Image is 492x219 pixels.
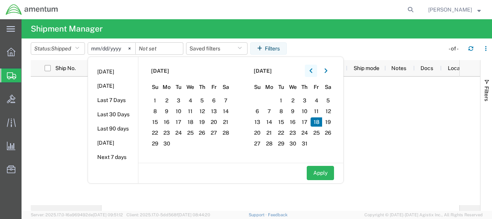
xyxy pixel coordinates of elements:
[263,117,275,127] span: 14
[287,117,299,127] span: 16
[275,128,287,137] span: 22
[311,107,322,116] span: 11
[196,117,208,127] span: 19
[220,96,232,105] span: 7
[299,83,311,91] span: Th
[449,45,462,53] div: - of -
[196,107,208,116] span: 12
[249,212,268,217] a: Support
[252,139,264,148] span: 27
[287,96,299,105] span: 2
[88,43,135,54] input: Not set
[263,139,275,148] span: 28
[428,5,481,14] button: [PERSON_NAME]
[149,83,161,91] span: Su
[88,107,138,122] li: Last 30 Days
[428,5,472,14] span: Michael Jones
[268,212,288,217] a: Feedback
[149,107,161,116] span: 8
[252,83,264,91] span: Su
[252,128,264,137] span: 20
[31,42,85,55] button: Status:Shipped
[93,212,123,217] span: [DATE] 09:51:12
[161,139,173,148] span: 30
[263,128,275,137] span: 21
[364,212,483,218] span: Copyright © [DATE]-[DATE] Agistix Inc., All Rights Reserved
[220,117,232,127] span: 21
[88,136,138,150] li: [DATE]
[88,65,138,79] li: [DATE]
[299,128,311,137] span: 24
[322,128,334,137] span: 26
[252,117,264,127] span: 13
[161,107,173,116] span: 9
[161,96,173,105] span: 2
[31,212,123,217] span: Server: 2025.17.0-16a969492de
[322,83,334,91] span: Sa
[250,42,287,55] button: Filters
[184,107,196,116] span: 11
[311,117,322,127] span: 18
[299,117,311,127] span: 17
[254,67,272,75] span: [DATE]
[275,83,287,91] span: Tu
[421,65,433,71] span: Docs
[136,43,183,54] input: Not set
[196,96,208,105] span: 5
[161,83,173,91] span: Mo
[307,166,334,180] button: Apply
[299,107,311,116] span: 10
[220,128,232,137] span: 28
[287,139,299,148] span: 30
[275,107,287,116] span: 8
[484,86,490,101] span: Filters
[287,83,299,91] span: We
[186,42,248,55] button: Saved filters
[55,65,76,71] span: Ship No.
[208,96,220,105] span: 6
[311,83,322,91] span: Fr
[173,107,184,116] span: 10
[184,117,196,127] span: 18
[220,83,232,91] span: Sa
[173,117,184,127] span: 17
[299,96,311,105] span: 3
[275,96,287,105] span: 1
[149,96,161,105] span: 1
[178,212,210,217] span: [DATE] 08:44:20
[149,128,161,137] span: 22
[151,67,169,75] span: [DATE]
[391,65,406,71] span: Notes
[208,128,220,137] span: 27
[196,83,208,91] span: Th
[322,96,334,105] span: 5
[5,4,58,15] img: logo
[88,122,138,136] li: Last 90 days
[208,83,220,91] span: Fr
[322,117,334,127] span: 19
[149,117,161,127] span: 15
[161,128,173,137] span: 23
[173,83,184,91] span: Tu
[88,79,138,93] li: [DATE]
[311,96,322,105] span: 4
[51,45,71,52] span: Shipped
[184,83,196,91] span: We
[220,107,232,116] span: 14
[184,128,196,137] span: 25
[208,117,220,127] span: 20
[275,117,287,127] span: 15
[196,128,208,137] span: 26
[311,128,322,137] span: 25
[149,139,161,148] span: 29
[287,107,299,116] span: 9
[322,107,334,116] span: 12
[287,128,299,137] span: 23
[299,139,311,148] span: 31
[252,107,264,116] span: 6
[126,212,210,217] span: Client: 2025.17.0-5dd568f
[263,107,275,116] span: 7
[448,65,469,71] span: Location
[173,128,184,137] span: 24
[354,65,379,71] span: Ship mode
